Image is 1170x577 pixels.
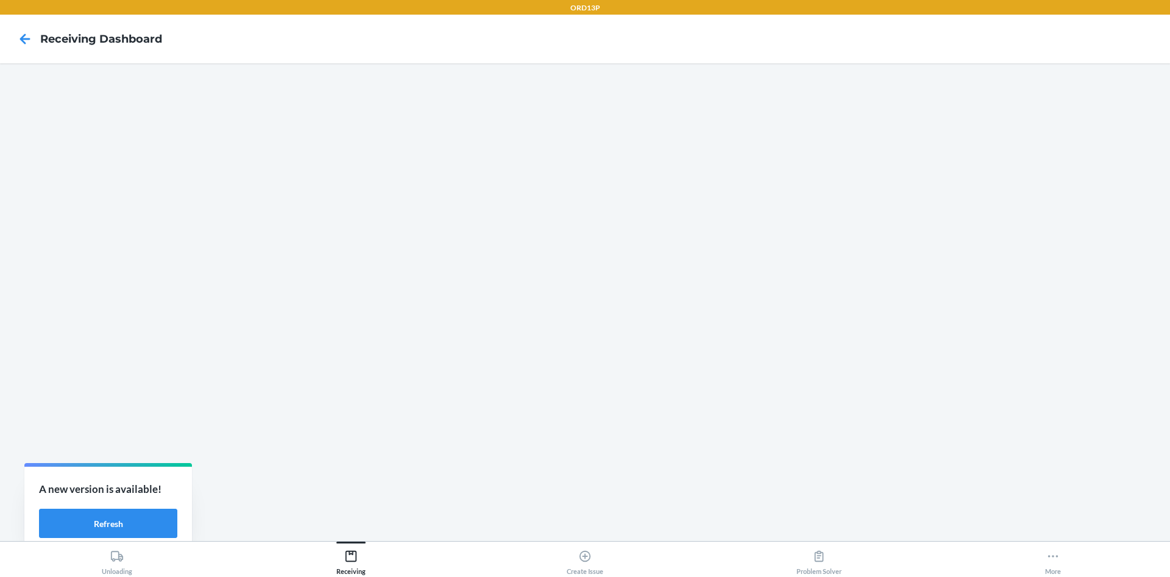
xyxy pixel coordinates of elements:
button: More [936,542,1170,575]
button: Problem Solver [702,542,936,575]
div: More [1045,545,1061,575]
div: Create Issue [567,545,603,575]
div: Unloading [102,545,132,575]
p: ORD13P [570,2,600,13]
div: Problem Solver [796,545,842,575]
div: Receiving [336,545,366,575]
button: Refresh [39,509,177,538]
p: A new version is available! [39,481,177,497]
iframe: Receiving dashboard [10,73,1160,531]
h4: Receiving dashboard [40,31,162,47]
button: Create Issue [468,542,702,575]
button: Receiving [234,542,468,575]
